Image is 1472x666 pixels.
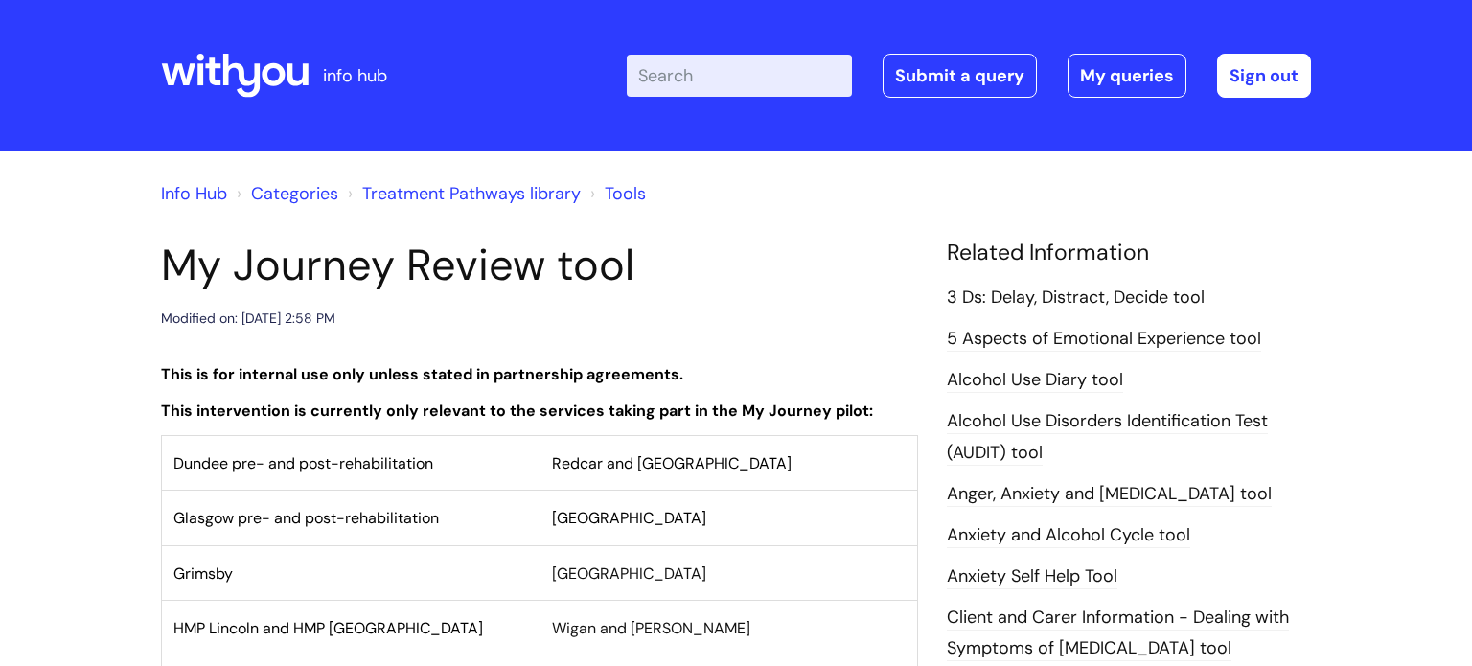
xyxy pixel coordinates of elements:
a: Client and Carer Information - Dealing with Symptoms of [MEDICAL_DATA] tool [947,606,1289,661]
input: Search [627,55,852,97]
span: Dundee pre- and post-rehabilitation [173,453,433,473]
span: [GEOGRAPHIC_DATA] [552,563,706,584]
a: Submit a query [883,54,1037,98]
a: Anxiety and Alcohol Cycle tool [947,523,1190,548]
span: Grimsby [173,563,233,584]
span: [GEOGRAPHIC_DATA] [552,508,706,528]
a: 5 Aspects of Emotional Experience tool [947,327,1261,352]
a: Alcohol Use Diary tool [947,368,1123,393]
li: Tools [586,178,646,209]
strong: This is for internal use only unless stated in partnership agreements. [161,364,683,384]
a: Tools [605,182,646,205]
div: Modified on: [DATE] 2:58 PM [161,307,335,331]
a: Info Hub [161,182,227,205]
li: Treatment Pathways library [343,178,581,209]
h1: My Journey Review tool [161,240,918,291]
span: Redcar and [GEOGRAPHIC_DATA] [552,453,792,473]
p: info hub [323,60,387,91]
span: HMP Lincoln and HMP [GEOGRAPHIC_DATA] [173,618,483,638]
a: Alcohol Use Disorders Identification Test (AUDIT) tool [947,409,1268,465]
li: Solution home [232,178,338,209]
h4: Related Information [947,240,1311,266]
a: Categories [251,182,338,205]
span: Glasgow pre- and post-rehabilitation [173,508,439,528]
a: Anxiety Self Help Tool [947,564,1117,589]
strong: This intervention is currently only relevant to the services taking part in the My Journey pilot: [161,401,873,421]
span: Wigan and [PERSON_NAME] [552,618,750,638]
a: Treatment Pathways library [362,182,581,205]
a: My queries [1068,54,1186,98]
div: | - [627,54,1311,98]
a: 3 Ds: Delay, Distract, Decide tool [947,286,1205,310]
a: Sign out [1217,54,1311,98]
a: Anger, Anxiety and [MEDICAL_DATA] tool [947,482,1272,507]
